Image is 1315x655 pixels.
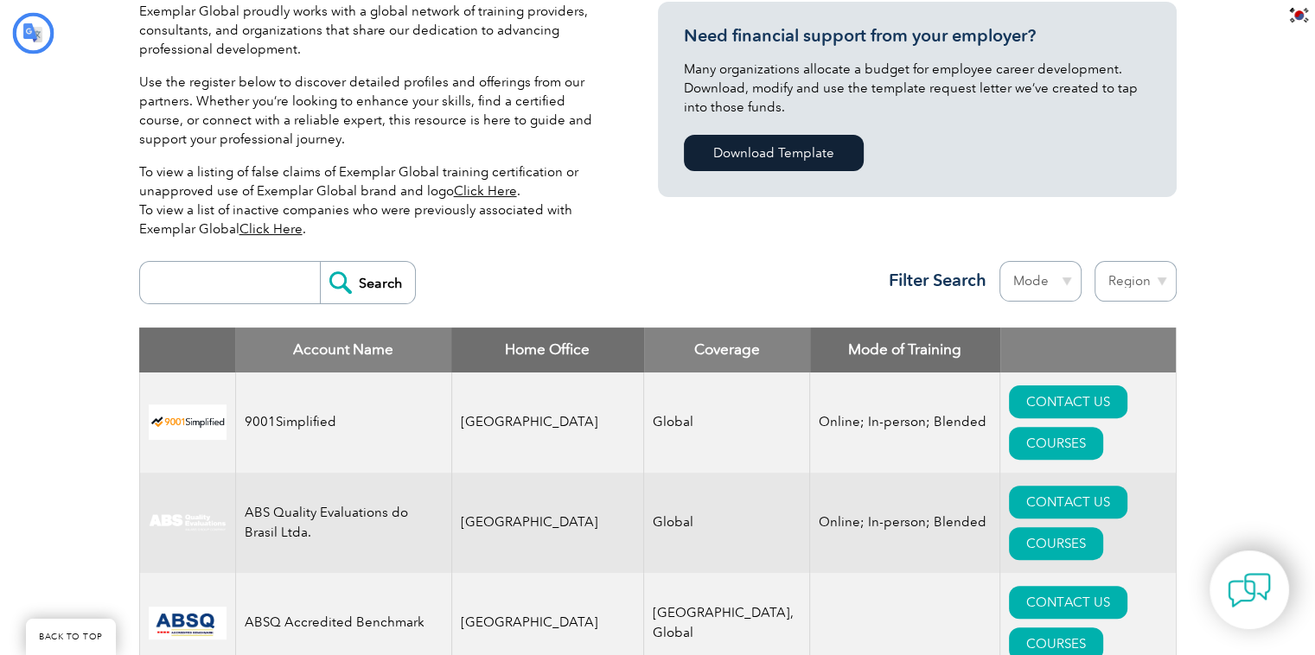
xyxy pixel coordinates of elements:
h3: Filter Search [878,270,986,291]
h3: Need financial support from your employer? [684,25,1151,47]
th: Account Name: activate to sort column descending [235,327,451,372]
td: Online; In-person; Blended [810,372,1000,473]
th: : activate to sort column ascending [1000,327,1176,372]
a: CONTACT US [1009,486,1127,518]
td: 9001Simplified [235,372,451,473]
th: Home Office: activate to sort column ascending [451,327,644,372]
p: Exemplar Global proudly works with a global network of training providers, consultants, and organ... [139,2,606,59]
td: ABS Quality Evaluations do Brasil Ltda. [235,473,451,573]
p: Use the register below to discover detailed profiles and offerings from our partners. Whether you... [139,73,606,149]
img: cc24547b-a6e0-e911-a812-000d3a795b83-logo.png [149,607,227,639]
img: 37c9c059-616f-eb11-a812-002248153038-logo.png [149,404,227,440]
p: Many organizations allocate a budget for employee career development. Download, modify and use th... [684,60,1151,117]
a: Click Here [454,183,517,199]
td: Online; In-person; Blended [810,473,1000,573]
th: Coverage: activate to sort column ascending [644,327,810,372]
p: To view a listing of false claims of Exemplar Global training certification or unapproved use of ... [139,162,606,238]
input: Search [320,262,415,303]
img: c92924ac-d9bc-ea11-a814-000d3a79823d-logo.jpg [149,513,227,532]
td: Global [644,372,810,473]
a: Download Template [684,135,864,171]
a: BACK TO TOP [26,619,116,655]
a: COURSES [1009,527,1103,560]
th: Mode of Training: activate to sort column ascending [810,327,1000,372]
td: [GEOGRAPHIC_DATA] [451,372,644,473]
a: CONTACT US [1009,586,1127,619]
a: CONTACT US [1009,385,1127,418]
img: contact-chat.png [1228,569,1271,612]
td: [GEOGRAPHIC_DATA] [451,473,644,573]
img: ko [1288,7,1310,23]
td: Global [644,473,810,573]
a: Click Here [239,221,303,237]
a: COURSES [1009,427,1103,460]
